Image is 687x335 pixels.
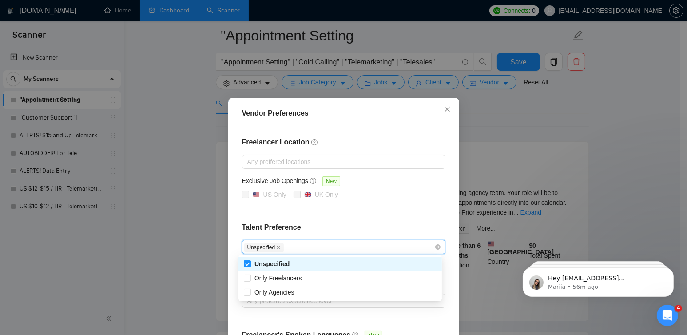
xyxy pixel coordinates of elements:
span: close [444,106,451,113]
h4: Talent Preference [242,222,445,233]
h4: Freelancer Location [242,137,445,148]
iframe: Intercom notifications message [509,249,687,311]
img: 🇺🇸 [253,191,259,198]
span: Only Agencies [254,289,294,296]
span: New [322,176,340,186]
span: 4 [675,305,682,312]
span: Unspecified [244,243,284,252]
span: close-circle [435,244,441,250]
span: Unspecified [254,260,290,267]
img: 🇬🇧 [305,191,311,198]
h5: Exclusive Job Openings [242,176,308,186]
div: US Only [263,190,286,199]
span: question-circle [310,177,317,184]
div: Vendor Preferences [242,108,445,119]
span: close [276,245,281,250]
div: UK Only [315,190,338,199]
iframe: Intercom live chat [657,305,678,326]
span: question-circle [311,139,318,146]
span: Only Freelancers [254,275,302,282]
button: Close [435,98,459,122]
